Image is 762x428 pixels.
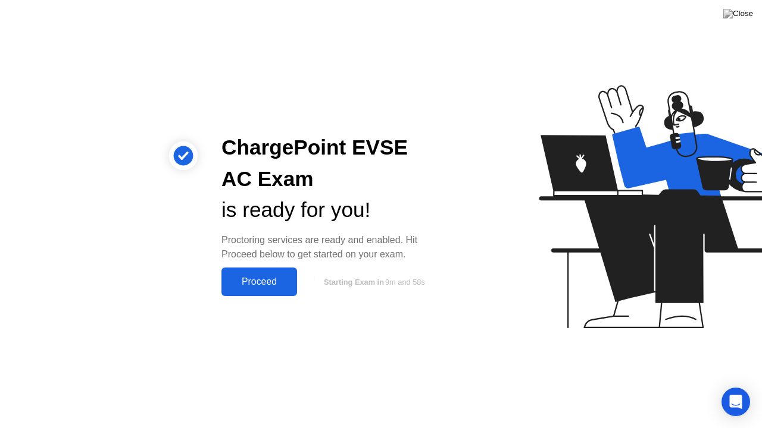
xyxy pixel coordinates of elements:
button: Proceed [221,267,297,296]
div: is ready for you! [221,194,443,226]
button: Starting Exam in9m and 58s [303,270,443,293]
img: Close [723,9,753,18]
div: ChargePoint EVSE AC Exam [221,132,443,195]
div: Open Intercom Messenger [722,388,750,416]
div: Proceed [225,276,293,287]
span: 9m and 58s [385,278,425,287]
div: Proctoring services are ready and enabled. Hit Proceed below to get started on your exam. [221,233,443,262]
